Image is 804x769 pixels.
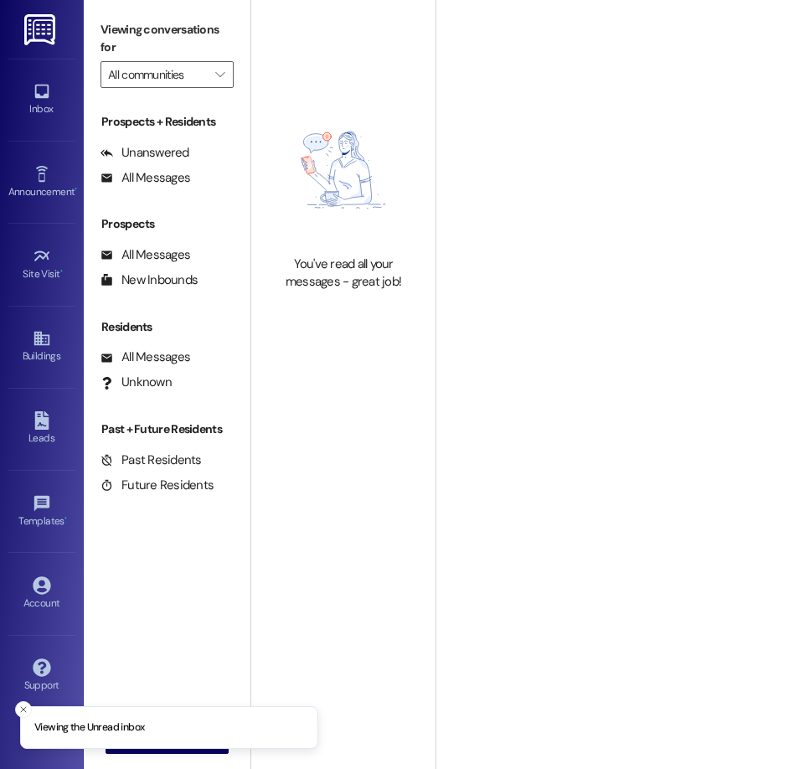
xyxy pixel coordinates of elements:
[100,271,198,289] div: New Inbounds
[215,68,224,81] i: 
[84,421,250,438] div: Past + Future Residents
[270,93,417,247] img: empty-state
[108,61,207,88] input: All communities
[8,489,75,534] a: Templates •
[60,266,63,277] span: •
[75,183,77,195] span: •
[84,113,250,131] div: Prospects + Residents
[100,477,214,494] div: Future Residents
[24,14,59,45] img: ResiDesk Logo
[8,324,75,369] a: Buildings
[84,215,250,233] div: Prospects
[64,513,67,524] span: •
[100,452,202,469] div: Past Residents
[100,374,172,391] div: Unknown
[8,242,75,287] a: Site Visit •
[34,720,144,735] p: Viewing the Unread inbox
[270,255,417,292] div: You've read all your messages - great job!
[15,701,32,718] button: Close toast
[100,17,234,61] label: Viewing conversations for
[8,571,75,617] a: Account
[100,246,190,264] div: All Messages
[100,169,190,187] div: All Messages
[8,406,75,452] a: Leads
[8,653,75,699] a: Support
[100,348,190,366] div: All Messages
[84,318,250,336] div: Residents
[100,144,189,162] div: Unanswered
[8,77,75,122] a: Inbox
